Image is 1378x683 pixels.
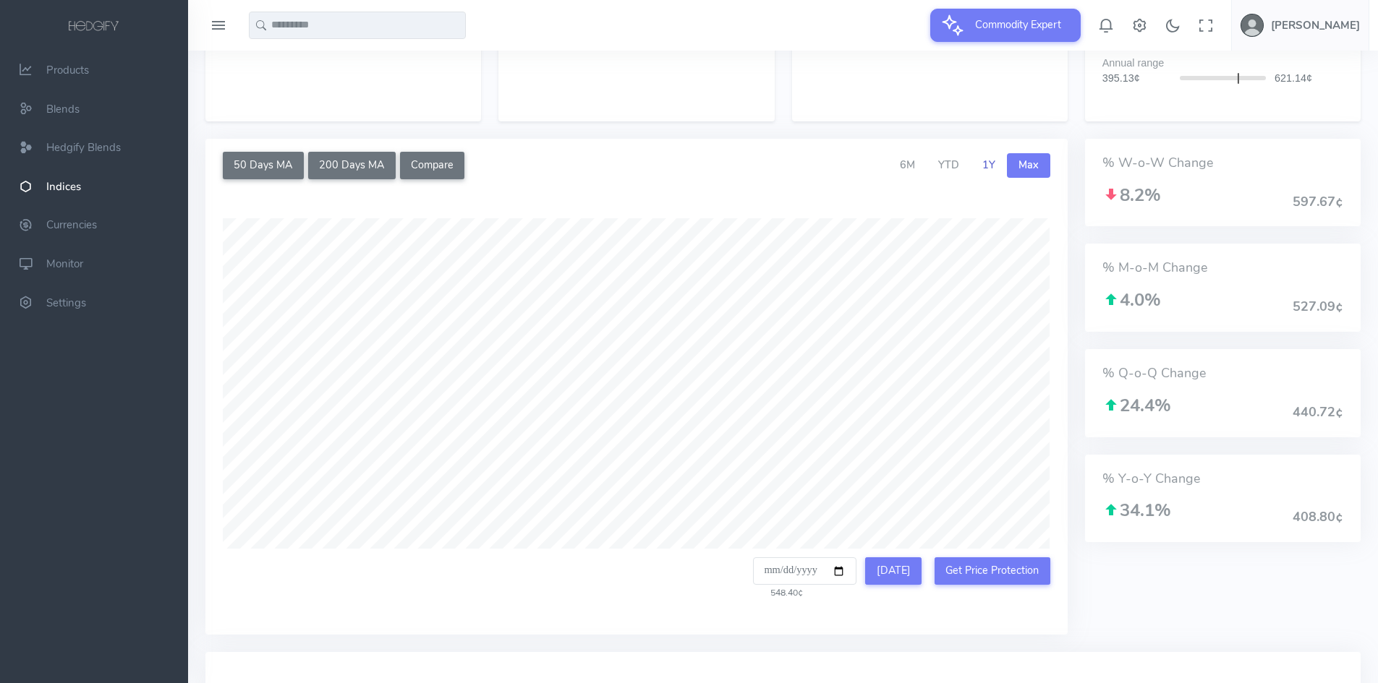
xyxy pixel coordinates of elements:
span: 6M [900,158,915,172]
div: 395.13¢ [1094,71,1180,87]
span: Max [1018,158,1039,172]
span: 4.0% [1102,288,1161,312]
h4: 408.80¢ [1293,510,1343,525]
button: 200 Days MA [308,152,396,179]
span: Commodity Expert [966,9,1070,40]
span: Indices [46,179,81,194]
h4: % W-o-W Change [1102,156,1343,171]
button: Compare [400,152,465,179]
span: 8.2% [1102,184,1161,207]
span: Currencies [46,218,97,233]
h4: 440.72¢ [1293,405,1343,420]
button: Get Price Protection [935,557,1050,585]
span: Hedgify Blends [46,140,121,155]
button: [DATE] [865,557,922,585]
span: Products [46,63,89,77]
h4: % Y-o-Y Change [1102,472,1343,486]
a: Commodity Expert [930,17,1081,32]
img: logo [66,19,122,35]
span: 24.4% [1102,394,1171,417]
span: Blends [46,102,80,116]
span: 548.40¢ [753,587,803,598]
h5: [PERSON_NAME] [1271,20,1360,31]
span: Settings [46,296,86,310]
h4: % Q-o-Q Change [1102,366,1343,381]
input: Select a date to view the price [753,557,856,585]
h4: 527.09¢ [1293,300,1343,314]
span: YTD [938,158,959,172]
span: 1Y [982,158,995,172]
button: Commodity Expert [930,9,1081,42]
button: 50 Days MA [223,152,304,179]
img: user-image [1241,14,1264,37]
span: Monitor [46,257,83,271]
div: 621.14¢ [1266,71,1352,87]
h4: % M-o-M Change [1102,261,1343,275]
div: Annual range [1094,56,1352,72]
span: 34.1% [1102,499,1171,522]
h4: 597.67¢ [1293,195,1343,210]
